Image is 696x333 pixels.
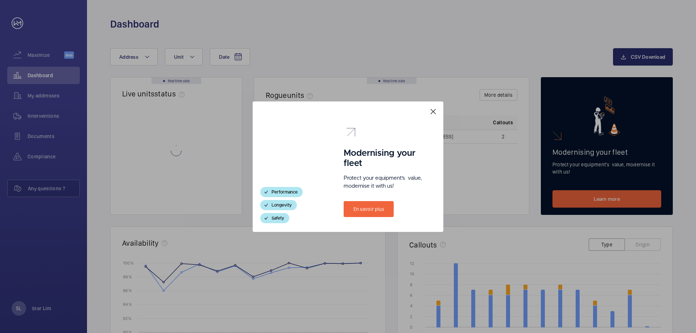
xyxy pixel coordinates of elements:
[344,201,394,217] a: En savoir plus
[260,200,297,210] div: Longevity
[344,174,424,190] p: Protect your equipment's value, modernise it with us!
[260,187,303,197] div: Performance
[260,213,289,223] div: Safety
[344,148,424,168] h1: Modernising your fleet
